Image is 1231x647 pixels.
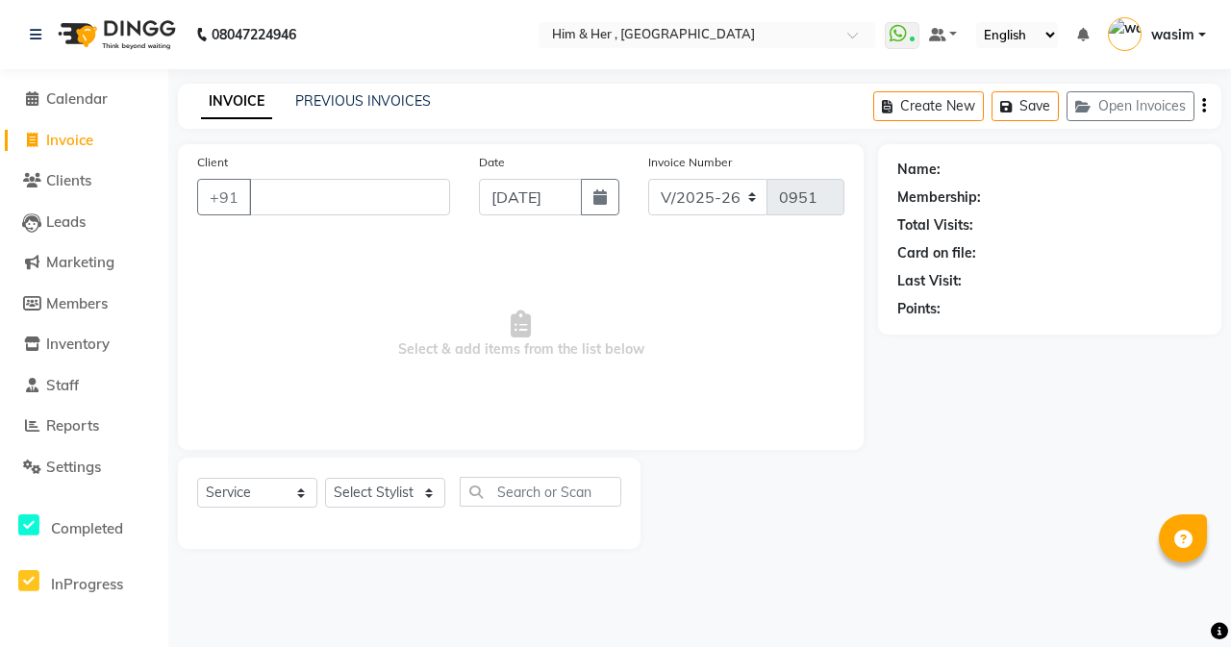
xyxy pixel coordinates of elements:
button: Create New [873,91,984,121]
span: Staff [46,376,79,394]
div: Last Visit: [897,271,962,291]
button: Open Invoices [1067,91,1194,121]
span: Marketing [46,253,114,271]
span: Clients [46,171,91,189]
span: Select & add items from the list below [197,238,844,431]
div: Membership: [897,187,981,208]
span: Inventory [46,335,110,353]
span: Leads [46,212,86,231]
a: Invoice [5,130,163,152]
a: Reports [5,415,163,437]
iframe: chat widget [1150,570,1212,628]
span: InProgress [51,575,123,593]
div: Card on file: [897,243,976,263]
div: Name: [897,160,941,180]
label: Client [197,154,228,171]
a: Calendar [5,88,163,111]
a: PREVIOUS INVOICES [295,92,431,110]
a: Marketing [5,252,163,274]
a: Members [5,293,163,315]
a: Leads [5,212,163,234]
a: Staff [5,375,163,397]
span: Settings [46,458,101,476]
span: wasim [1151,25,1194,45]
span: Reports [46,416,99,435]
input: Search or Scan [460,477,621,507]
button: Save [992,91,1059,121]
label: Invoice Number [648,154,732,171]
div: Points: [897,299,941,319]
span: Calendar [46,89,108,108]
img: logo [49,8,181,62]
a: Settings [5,457,163,479]
a: Clients [5,170,163,192]
img: wasim [1108,17,1142,51]
span: Completed [51,519,123,537]
a: Inventory [5,334,163,356]
b: 08047224946 [212,8,296,62]
div: Total Visits: [897,215,973,236]
label: Date [479,154,505,171]
a: INVOICE [201,85,272,119]
button: +91 [197,179,251,215]
input: Search by Name/Mobile/Email/Code [249,179,450,215]
span: Members [46,294,108,312]
span: Invoice [46,131,93,149]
